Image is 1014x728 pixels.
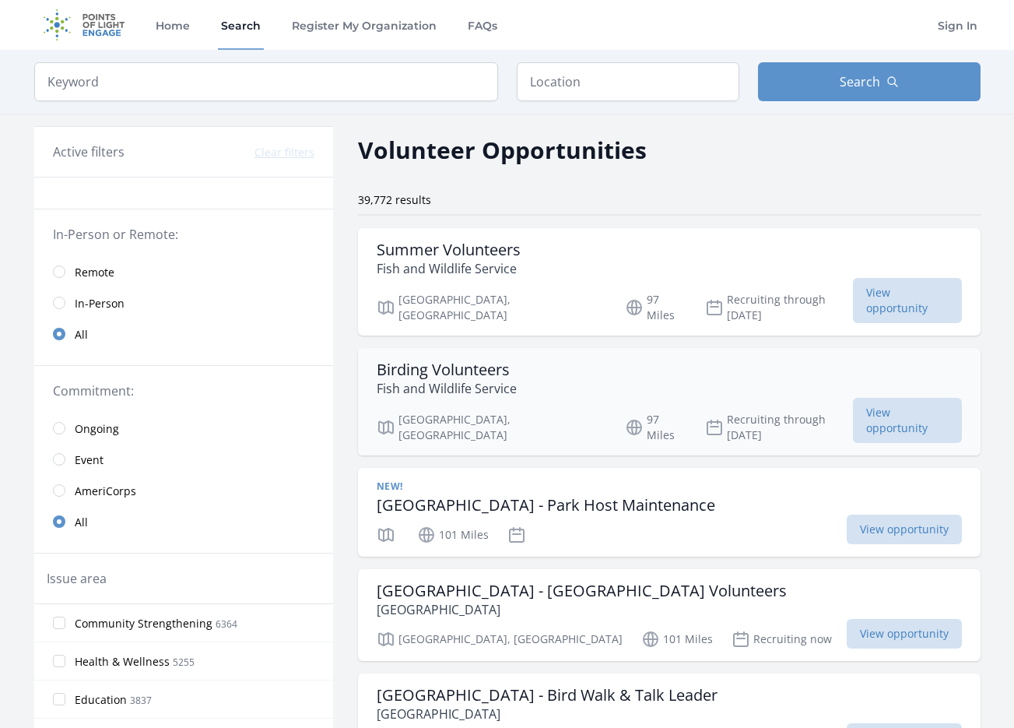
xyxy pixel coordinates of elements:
span: 6364 [216,617,237,631]
a: Birding Volunteers Fish and Wildlife Service [GEOGRAPHIC_DATA], [GEOGRAPHIC_DATA] 97 Miles Recrui... [358,348,981,455]
p: Recruiting through [DATE] [705,292,854,323]
span: Event [75,452,104,468]
a: New! [GEOGRAPHIC_DATA] - Park Host Maintenance 101 Miles View opportunity [358,468,981,557]
span: View opportunity [853,398,961,443]
span: Search [840,72,880,91]
span: In-Person [75,296,125,311]
span: View opportunity [847,515,962,544]
p: Fish and Wildlife Service [377,379,517,398]
h3: Active filters [53,142,125,161]
p: [GEOGRAPHIC_DATA] [377,600,787,619]
h3: Summer Volunteers [377,241,521,259]
a: Remote [34,256,333,287]
span: All [75,515,88,530]
p: Recruiting now [732,630,832,649]
button: Search [758,62,981,101]
p: [GEOGRAPHIC_DATA], [GEOGRAPHIC_DATA] [377,292,607,323]
button: Clear filters [254,145,314,160]
span: 5255 [173,656,195,669]
span: Remote [75,265,114,280]
p: Fish and Wildlife Service [377,259,521,278]
input: Location [517,62,739,101]
span: Education [75,692,127,708]
a: In-Person [34,287,333,318]
span: 3837 [130,694,152,707]
input: Keyword [34,62,498,101]
p: 97 Miles [625,292,686,323]
span: All [75,327,88,343]
p: 101 Miles [641,630,713,649]
span: Ongoing [75,421,119,437]
p: 101 Miles [417,526,489,544]
legend: Commitment: [53,382,314,400]
h3: [GEOGRAPHIC_DATA] - Park Host Maintenance [377,496,715,515]
p: Recruiting through [DATE] [705,412,854,443]
a: All [34,506,333,537]
h3: [GEOGRAPHIC_DATA] - [GEOGRAPHIC_DATA] Volunteers [377,582,787,600]
span: Community Strengthening [75,616,212,631]
legend: Issue area [47,569,107,588]
span: AmeriCorps [75,484,136,499]
p: [GEOGRAPHIC_DATA], [GEOGRAPHIC_DATA] [377,412,607,443]
span: 39,772 results [358,192,431,207]
a: Event [34,444,333,475]
input: Education 3837 [53,693,65,705]
h3: [GEOGRAPHIC_DATA] - Bird Walk & Talk Leader [377,686,718,705]
a: Ongoing [34,413,333,444]
p: 97 Miles [625,412,686,443]
a: AmeriCorps [34,475,333,506]
legend: In-Person or Remote: [53,225,314,244]
a: Summer Volunteers Fish and Wildlife Service [GEOGRAPHIC_DATA], [GEOGRAPHIC_DATA] 97 Miles Recruit... [358,228,981,336]
a: [GEOGRAPHIC_DATA] - [GEOGRAPHIC_DATA] Volunteers [GEOGRAPHIC_DATA] [GEOGRAPHIC_DATA], [GEOGRAPHIC... [358,569,981,661]
input: Community Strengthening 6364 [53,617,65,629]
span: View opportunity [847,619,962,649]
span: View opportunity [853,278,961,323]
a: All [34,318,333,350]
h2: Volunteer Opportunities [358,132,647,167]
span: Health & Wellness [75,654,170,670]
p: [GEOGRAPHIC_DATA] [377,705,718,723]
p: [GEOGRAPHIC_DATA], [GEOGRAPHIC_DATA] [377,630,623,649]
span: New! [377,480,403,493]
h3: Birding Volunteers [377,360,517,379]
input: Health & Wellness 5255 [53,655,65,667]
